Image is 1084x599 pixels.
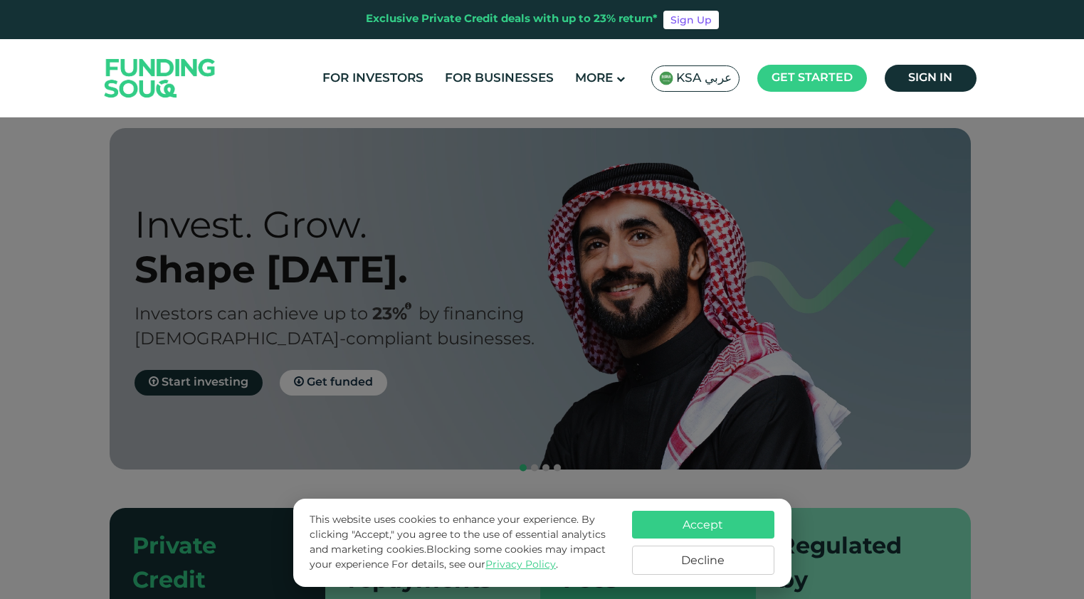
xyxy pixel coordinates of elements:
span: Sign in [908,73,952,83]
span: More [575,73,613,85]
span: For details, see our . [391,560,558,570]
a: For Businesses [441,67,557,90]
a: For Investors [319,67,427,90]
img: SA Flag [659,71,673,85]
div: Exclusive Private Credit deals with up to 23% return* [366,11,658,28]
span: Blocking some cookies may impact your experience [310,545,606,570]
a: Sign in [885,65,977,92]
span: Get started [772,73,853,83]
button: Accept [632,511,774,539]
a: Sign Up [663,11,719,29]
a: Privacy Policy [485,560,556,570]
img: Logo [90,42,230,114]
p: This website uses cookies to enhance your experience. By clicking "Accept," you agree to the use ... [310,513,617,573]
button: Decline [632,546,774,575]
span: KSA عربي [676,70,732,87]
